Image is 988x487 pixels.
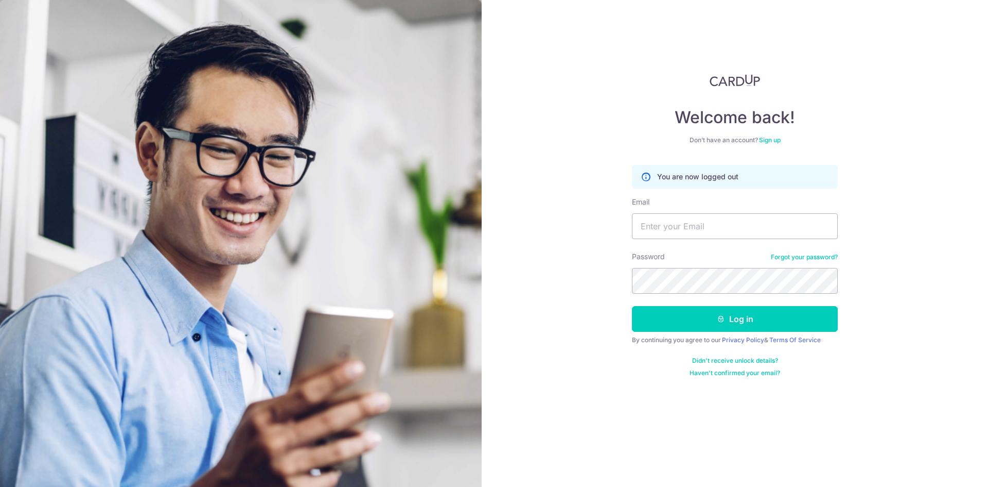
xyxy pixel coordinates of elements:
img: CardUp Logo [710,74,760,87]
a: Privacy Policy [722,336,764,344]
a: Forgot your password? [771,253,838,261]
a: Haven't confirmed your email? [690,369,780,377]
button: Log in [632,306,838,332]
p: You are now logged out [657,172,738,182]
div: Don’t have an account? [632,136,838,144]
a: Terms Of Service [769,336,821,344]
label: Password [632,251,665,262]
input: Enter your Email [632,213,838,239]
h4: Welcome back! [632,107,838,128]
a: Sign up [759,136,781,144]
div: By continuing you agree to our & [632,336,838,344]
label: Email [632,197,649,207]
a: Didn't receive unlock details? [692,357,778,365]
